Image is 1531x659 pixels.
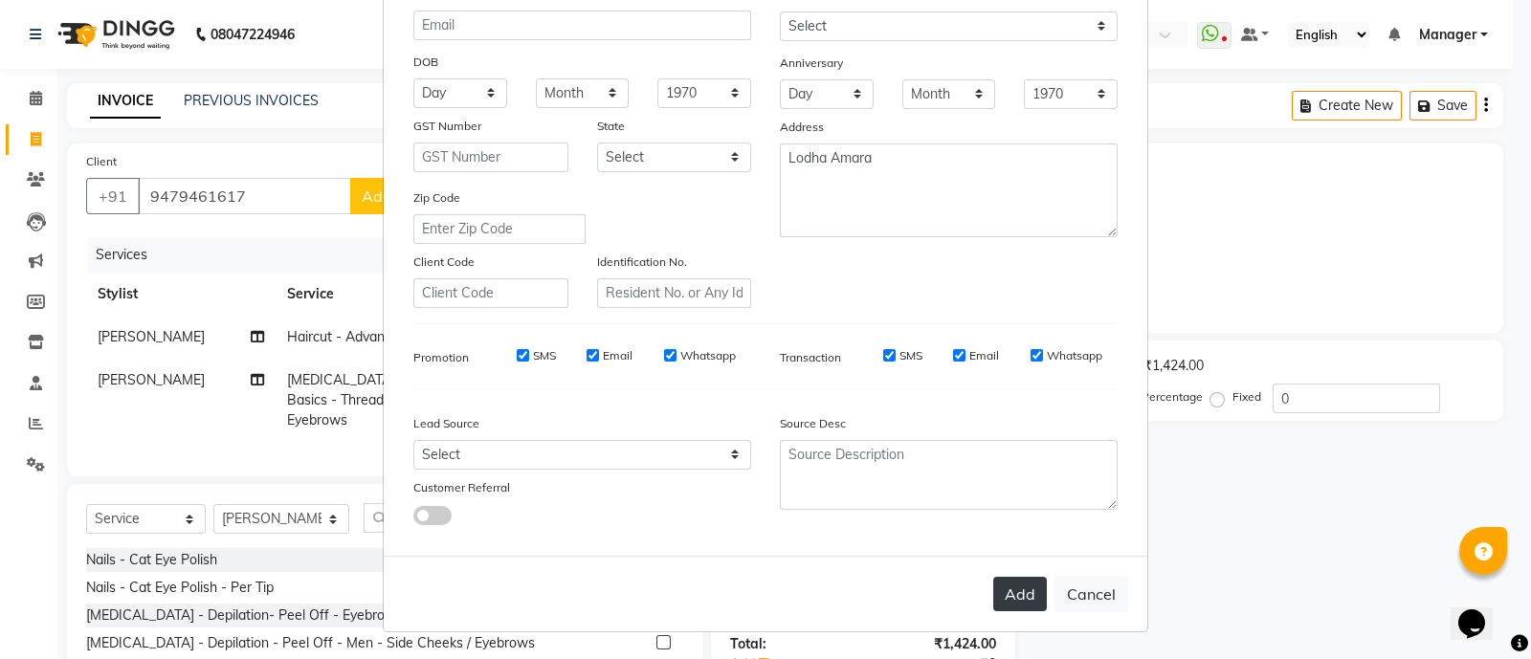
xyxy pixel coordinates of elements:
[413,253,475,271] label: Client Code
[680,347,736,364] label: Whatsapp
[413,214,586,244] input: Enter Zip Code
[780,55,843,72] label: Anniversary
[1054,576,1128,612] button: Cancel
[597,278,752,308] input: Resident No. or Any Id
[603,347,632,364] label: Email
[413,278,568,308] input: Client Code
[899,347,922,364] label: SMS
[597,253,687,271] label: Identification No.
[413,479,510,496] label: Customer Referral
[1451,582,1512,640] iframe: chat widget
[413,189,460,207] label: Zip Code
[993,577,1047,611] button: Add
[413,118,481,135] label: GST Number
[597,118,625,135] label: State
[413,415,479,432] label: Lead Source
[413,11,751,40] input: Email
[413,349,469,366] label: Promotion
[1047,347,1102,364] label: Whatsapp
[780,415,846,432] label: Source Desc
[413,143,568,172] input: GST Number
[780,119,824,136] label: Address
[969,347,999,364] label: Email
[533,347,556,364] label: SMS
[413,54,438,71] label: DOB
[780,349,841,366] label: Transaction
